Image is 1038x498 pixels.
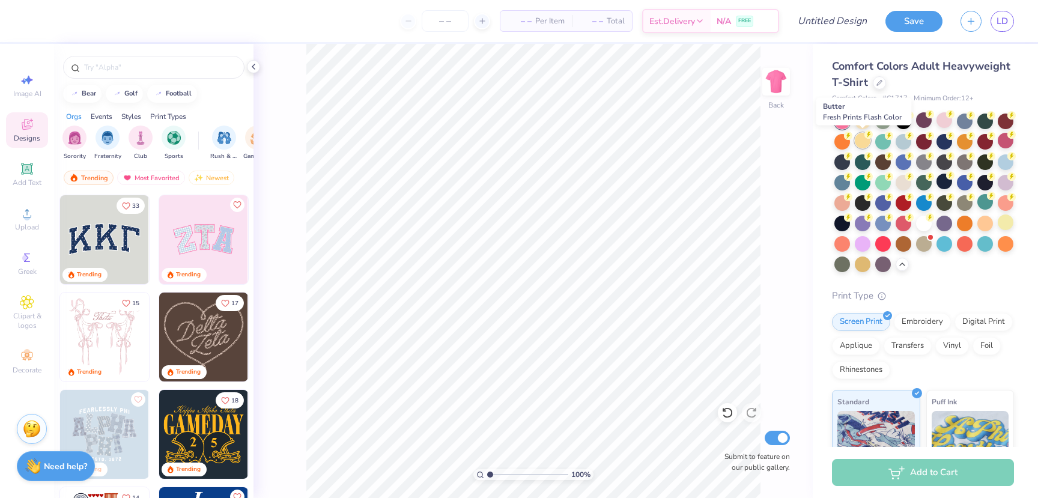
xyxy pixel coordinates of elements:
[60,390,149,479] img: 5a4b4175-9e88-49c8-8a23-26d96782ddc6
[832,289,1014,303] div: Print Type
[717,15,731,28] span: N/A
[165,152,183,161] span: Sports
[247,195,336,284] img: 5ee11766-d822-42f5-ad4e-763472bf8dcf
[121,111,141,122] div: Styles
[94,152,121,161] span: Fraternity
[117,171,185,185] div: Most Favorited
[788,9,876,33] input: Untitled Design
[768,100,784,111] div: Back
[210,126,238,161] div: filter for Rush & Bid
[243,126,271,161] div: filter for Game Day
[129,126,153,161] div: filter for Club
[176,465,201,474] div: Trending
[148,390,237,479] img: a3f22b06-4ee5-423c-930f-667ff9442f68
[132,203,139,209] span: 33
[837,395,869,408] span: Standard
[148,293,237,381] img: d12a98c7-f0f7-4345-bf3a-b9f1b718b86e
[167,131,181,145] img: Sports Image
[6,311,48,330] span: Clipart & logos
[77,270,102,279] div: Trending
[94,126,121,161] button: filter button
[816,98,912,126] div: Butter
[166,90,192,97] div: football
[935,337,969,355] div: Vinyl
[117,295,145,311] button: Like
[997,14,1008,28] span: LD
[154,90,163,97] img: trend_line.gif
[832,337,880,355] div: Applique
[823,112,902,122] span: Fresh Prints Flash Color
[832,59,1010,90] span: Comfort Colors Adult Heavyweight T-Shirt
[134,131,147,145] img: Club Image
[216,392,244,408] button: Like
[69,174,79,182] img: trending.gif
[60,293,149,381] img: 83dda5b0-2158-48ca-832c-f6b4ef4c4536
[231,300,238,306] span: 17
[176,368,201,377] div: Trending
[159,390,248,479] img: b8819b5f-dd70-42f8-b218-32dd770f7b03
[210,126,238,161] button: filter button
[13,365,41,375] span: Decorate
[189,171,234,185] div: Newest
[194,174,204,182] img: Newest.gif
[210,152,238,161] span: Rush & Bid
[15,222,39,232] span: Upload
[250,131,264,145] img: Game Day Image
[13,89,41,99] span: Image AI
[82,90,96,97] div: bear
[508,15,532,28] span: – –
[159,293,248,381] img: 12710c6a-dcc0-49ce-8688-7fe8d5f96fe2
[44,461,87,472] strong: Need help?
[117,198,145,214] button: Like
[832,313,890,331] div: Screen Print
[159,195,248,284] img: 9980f5e8-e6a1-4b4a-8839-2b0e9349023c
[14,133,40,143] span: Designs
[70,90,79,97] img: trend_line.gif
[150,111,186,122] div: Print Types
[885,11,942,32] button: Save
[955,313,1013,331] div: Digital Print
[64,171,114,185] div: Trending
[837,411,915,471] img: Standard
[243,152,271,161] span: Game Day
[176,270,201,279] div: Trending
[216,295,244,311] button: Like
[83,61,237,73] input: Try "Alpha"
[18,267,37,276] span: Greek
[991,11,1014,32] a: LD
[148,195,237,284] img: edfb13fc-0e43-44eb-bea2-bf7fc0dd67f9
[649,15,695,28] span: Est. Delivery
[91,111,112,122] div: Events
[162,126,186,161] button: filter button
[217,131,231,145] img: Rush & Bid Image
[147,85,197,103] button: football
[63,85,102,103] button: bear
[422,10,469,32] input: – –
[738,17,751,25] span: FREE
[231,398,238,404] span: 18
[932,411,1009,471] img: Puff Ink
[718,451,790,473] label: Submit to feature on our public gallery.
[973,337,1001,355] div: Foil
[884,337,932,355] div: Transfers
[162,126,186,161] div: filter for Sports
[131,392,145,407] button: Like
[230,198,244,212] button: Like
[579,15,603,28] span: – –
[123,174,132,182] img: most_fav.gif
[101,131,114,145] img: Fraternity Image
[243,126,271,161] button: filter button
[247,293,336,381] img: ead2b24a-117b-4488-9b34-c08fd5176a7b
[13,178,41,187] span: Add Text
[832,361,890,379] div: Rhinestones
[62,126,86,161] div: filter for Sorority
[129,126,153,161] button: filter button
[571,469,590,480] span: 100 %
[914,94,974,104] span: Minimum Order: 12 +
[764,70,788,94] img: Back
[64,152,86,161] span: Sorority
[94,126,121,161] div: filter for Fraternity
[894,313,951,331] div: Embroidery
[106,85,143,103] button: golf
[124,90,138,97] div: golf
